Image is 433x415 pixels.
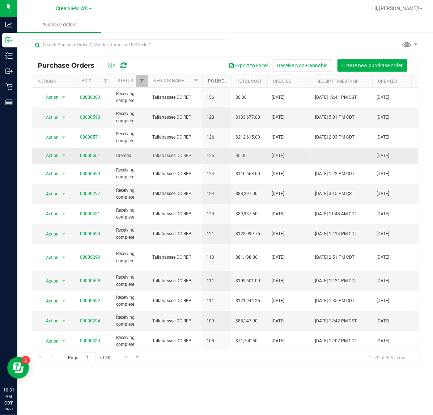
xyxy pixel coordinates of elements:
[80,255,100,260] a: 00000290
[272,230,284,237] span: [DATE]
[207,94,227,101] span: 156
[39,92,59,102] span: Action
[152,134,198,141] span: Tallahassee DC REP
[235,152,247,159] span: $0.00
[272,318,284,325] span: [DATE]
[39,169,59,179] span: Action
[315,254,355,261] span: [DATE] 2:51 PM CDT
[207,278,227,284] span: 111
[39,151,59,161] span: Action
[116,294,144,308] span: Receiving complete
[80,135,100,140] a: 00000571
[237,79,262,84] a: Total Cost
[39,189,59,199] span: Action
[116,250,144,264] span: Receiving complete
[377,170,389,177] span: [DATE]
[59,336,68,346] span: select
[80,191,100,196] a: 00000297
[152,211,198,217] span: Tallahassee DC REP
[235,278,260,284] span: $109,601.00
[235,211,258,217] span: $89,937.50
[116,90,144,104] span: Receiving complete
[317,79,359,84] a: Receipt Timestamp
[116,227,144,241] span: Receiving complete
[272,134,284,141] span: [DATE]
[272,338,284,344] span: [DATE]
[80,298,100,303] a: 00000592
[207,114,227,121] span: 128
[39,132,59,143] span: Action
[133,352,143,362] a: Go to the last page
[235,318,258,325] span: $88,147.00
[152,190,198,197] span: Tallahassee DC REP
[377,254,389,261] span: [DATE]
[39,113,59,123] span: Action
[116,167,144,181] span: Receiving complete
[377,114,389,121] span: [DATE]
[5,21,13,28] inline-svg: Analytics
[235,94,247,101] span: $0.00
[59,151,68,161] span: select
[152,254,198,261] span: Tallahassee DC REP
[39,209,59,219] span: Action
[152,278,198,284] span: Tallahassee DC REP
[21,356,30,365] iframe: Resource center unread badge
[152,114,198,121] span: Tallahassee DC REP
[272,211,284,217] span: [DATE]
[272,94,284,101] span: [DATE]
[377,278,389,284] span: [DATE]
[116,334,144,348] span: Receiving complete
[152,318,198,325] span: Tallahassee DC REP
[5,37,13,44] inline-svg: Inbound
[315,170,355,177] span: [DATE] 1:22 PM CDT
[338,59,407,72] button: Create new purchase order
[207,318,227,325] span: 109
[59,92,68,102] span: select
[121,352,132,362] a: Go to the next page
[235,230,260,237] span: $128,099.75
[154,78,184,83] a: Vendor Name
[59,296,68,306] span: select
[207,152,227,159] span: 125
[32,39,225,50] input: Search Purchase Order ID, Vendor Name and Ref Field 1
[207,297,227,304] span: 111
[315,94,357,101] span: [DATE] 12:41 PM CST
[377,338,389,344] span: [DATE]
[377,230,389,237] span: [DATE]
[59,253,68,263] span: select
[272,170,284,177] span: [DATE]
[116,274,144,288] span: Receiving complete
[377,297,389,304] span: [DATE]
[377,94,389,101] span: [DATE]
[116,207,144,221] span: Receiving complete
[224,59,272,72] button: Export to Excel
[208,79,235,84] a: PO Lines
[273,79,292,84] a: Created
[315,134,355,141] span: [DATE] 2:03 PM CDT
[235,254,258,261] span: $81,108.00
[377,134,389,141] span: [DATE]
[59,316,68,326] span: select
[59,209,68,219] span: select
[59,113,68,123] span: select
[377,190,389,197] span: [DATE]
[116,110,144,124] span: Receiving complete
[17,17,101,33] a: Purchase Orders
[5,68,13,75] inline-svg: Outbound
[152,230,198,237] span: Tallahassee DC REP
[39,229,59,239] span: Action
[38,79,73,84] div: Actions
[152,338,198,344] span: Tallahassee DC REP
[116,187,144,201] span: Receiving complete
[83,352,96,364] input: 1
[7,357,29,379] iframe: Resource center
[207,190,227,197] span: 124
[3,406,14,412] p: 08/21
[39,316,59,326] span: Action
[33,22,86,28] span: Purchase Orders
[5,52,13,59] inline-svg: Inventory
[3,387,14,406] p: 10:31 AM CDT
[39,336,59,346] span: Action
[116,131,144,144] span: Receiving complete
